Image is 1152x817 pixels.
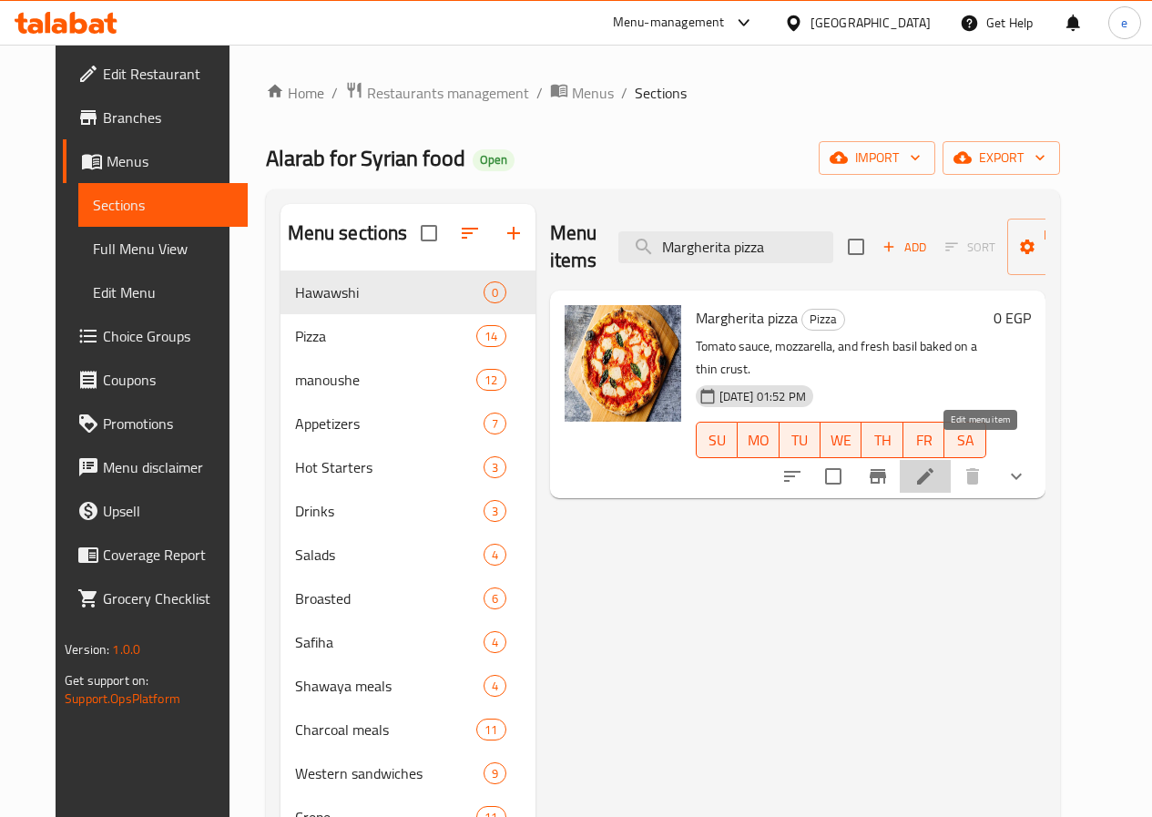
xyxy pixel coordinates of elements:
[903,422,944,458] button: FR
[295,587,484,609] span: Broasted
[410,214,448,252] span: Select all sections
[951,454,994,498] button: delete
[280,577,535,620] div: Broasted6
[477,721,505,739] span: 11
[295,500,484,522] span: Drinks
[635,82,687,104] span: Sections
[833,147,921,169] span: import
[103,63,233,85] span: Edit Restaurant
[484,413,506,434] div: items
[869,427,895,454] span: TH
[484,762,506,784] div: items
[484,415,505,433] span: 7
[63,96,248,139] a: Branches
[565,305,681,422] img: Margherita pizza
[1005,465,1027,487] svg: Show Choices
[484,590,505,608] span: 6
[63,577,248,620] a: Grocery Checklist
[814,457,852,495] span: Select to update
[331,82,338,104] li: /
[712,388,813,405] span: [DATE] 01:52 PM
[484,634,505,651] span: 4
[295,762,484,784] span: Western sandwiches
[78,227,248,271] a: Full Menu View
[484,587,506,609] div: items
[295,719,477,740] span: Charcoal meals
[107,150,233,172] span: Menus
[550,220,597,274] h2: Menu items
[266,138,465,179] span: Alarab for Syrian food
[103,544,233,566] span: Coverage Report
[473,152,515,168] span: Open
[875,233,933,261] button: Add
[484,678,505,695] span: 4
[63,139,248,183] a: Menus
[621,82,627,104] li: /
[295,369,477,391] div: manoushe
[295,325,477,347] span: Pizza
[944,422,985,458] button: SA
[367,82,529,104] span: Restaurants management
[295,675,484,697] span: Shawaya meals
[957,147,1045,169] span: export
[280,314,535,358] div: Pizza14
[994,454,1038,498] button: show more
[802,309,844,330] span: Pizza
[295,413,484,434] div: Appetizers
[704,427,730,454] span: SU
[484,284,505,301] span: 0
[266,82,324,104] a: Home
[492,211,535,255] button: Add section
[477,328,505,345] span: 14
[952,427,978,454] span: SA
[65,669,148,692] span: Get support on:
[280,533,535,577] div: Salads4
[780,422,821,458] button: TU
[484,544,506,566] div: items
[103,107,233,128] span: Branches
[65,687,180,710] a: Support.OpsPlatform
[484,765,505,782] span: 9
[911,427,937,454] span: FR
[484,500,506,522] div: items
[484,459,505,476] span: 3
[78,271,248,314] a: Edit Menu
[696,335,986,381] p: Tomato sauce, mozzarella, and fresh basil baked on a thin crust.
[103,500,233,522] span: Upsell
[1022,224,1115,270] span: Manage items
[696,304,798,332] span: Margherita pizza
[63,314,248,358] a: Choice Groups
[448,211,492,255] span: Sort sections
[613,12,725,34] div: Menu-management
[295,456,484,478] div: Hot Starters
[819,141,935,175] button: import
[1007,219,1129,275] button: Manage items
[280,751,535,795] div: Western sandwiches9
[266,81,1060,105] nav: breadcrumb
[484,281,506,303] div: items
[572,82,614,104] span: Menus
[280,271,535,314] div: Hawawshi0
[536,82,543,104] li: /
[280,358,535,402] div: manoushe12
[476,369,505,391] div: items
[696,422,738,458] button: SU
[787,427,813,454] span: TU
[63,52,248,96] a: Edit Restaurant
[745,427,771,454] span: MO
[65,638,109,661] span: Version:
[63,358,248,402] a: Coupons
[880,237,929,258] span: Add
[994,305,1031,331] h6: 0 EGP
[280,620,535,664] div: Safiha4
[295,631,484,653] div: Safiha
[484,503,505,520] span: 3
[63,489,248,533] a: Upsell
[473,149,515,171] div: Open
[280,664,535,708] div: Shawaya meals4
[856,454,900,498] button: Branch-specific-item
[828,427,854,454] span: WE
